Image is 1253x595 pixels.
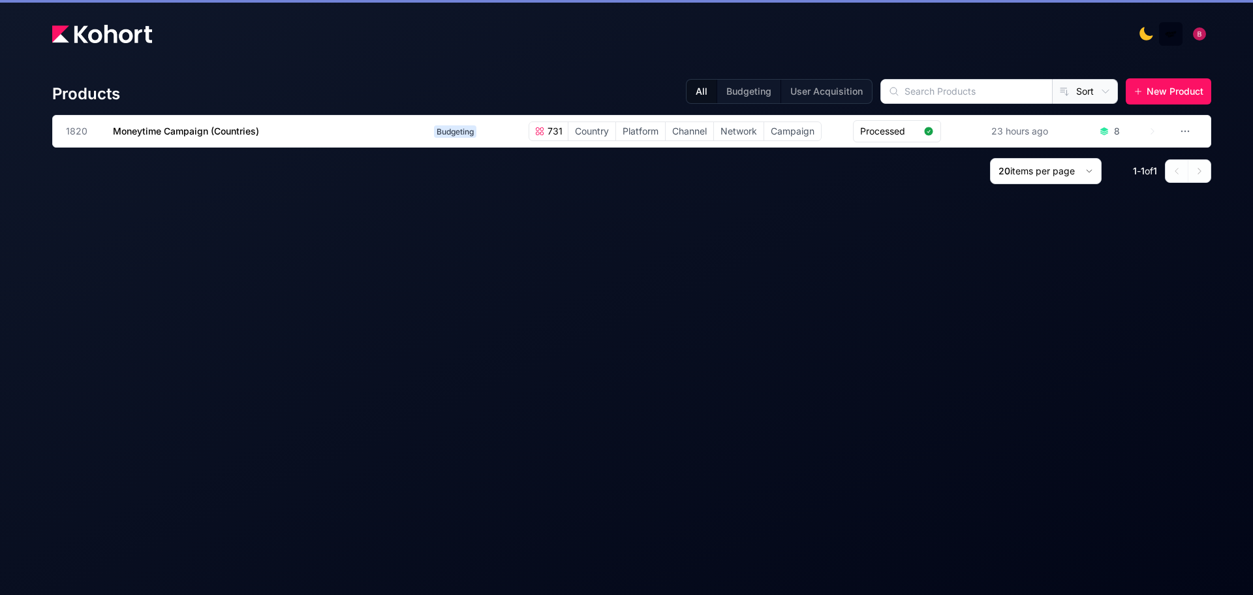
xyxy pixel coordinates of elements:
[1126,78,1211,105] button: New Product
[1141,165,1145,176] span: 1
[1153,165,1157,176] span: 1
[714,122,764,140] span: Network
[545,125,563,138] span: 731
[1137,165,1141,176] span: -
[1164,27,1177,40] img: logo_MoneyTimeLogo_1_20250619094856634230.png
[52,25,152,43] img: Kohort logo
[1114,125,1120,138] div: 8
[1010,165,1075,176] span: items per page
[1147,85,1203,98] span: New Product
[52,84,120,105] h4: Products
[781,80,872,103] button: User Acquisition
[113,125,259,137] span: Moneytime Campaign (Countries)
[687,80,717,103] button: All
[881,80,1052,103] input: Search Products
[616,122,665,140] span: Platform
[66,125,97,138] span: 1820
[666,122,713,140] span: Channel
[1133,165,1137,176] span: 1
[1076,85,1094,98] span: Sort
[717,80,781,103] button: Budgeting
[764,122,821,140] span: Campaign
[990,158,1102,184] button: 20items per page
[434,125,476,138] span: Budgeting
[568,122,615,140] span: Country
[998,165,1010,176] span: 20
[989,122,1051,140] div: 23 hours ago
[1145,165,1153,176] span: of
[66,116,1157,147] a: 1820Moneytime Campaign (Countries)Budgeting731CountryPlatformChannelNetworkCampaignProcessed23 ho...
[860,125,918,138] span: Processed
